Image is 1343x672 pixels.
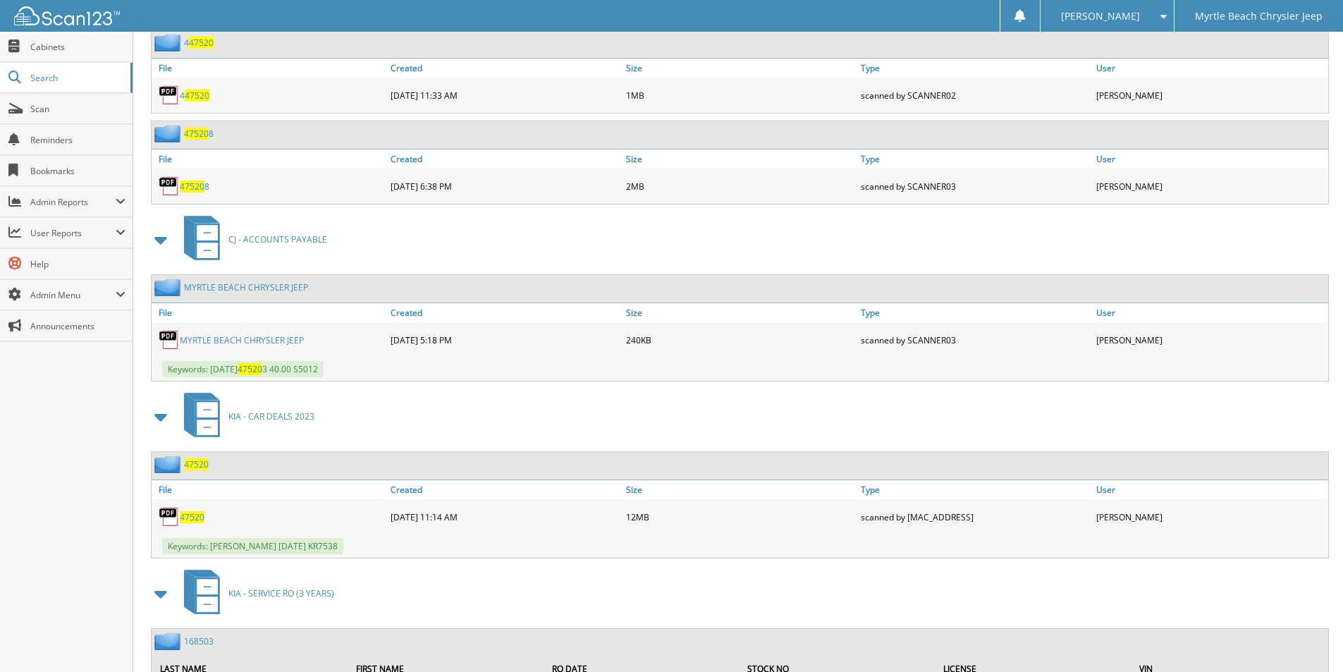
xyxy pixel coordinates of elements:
[184,458,209,470] a: 47520
[857,503,1093,531] div: scanned by [MAC_ADDRESS]
[228,587,334,599] span: KIA - SERVICE RO (3 YEARS)
[30,320,125,332] span: Announcements
[30,41,125,53] span: Cabinets
[228,233,327,245] span: CJ - ACCOUNTS PAYABLE
[1273,604,1343,672] iframe: Chat Widget
[180,90,209,102] a: 447520
[180,334,304,346] a: MYRTLE BEACH CHRYSLER JEEP
[623,480,858,499] a: Size
[623,303,858,322] a: Size
[154,125,184,142] img: folder2.png
[154,279,184,296] img: folder2.png
[184,37,214,49] a: 447520
[1195,12,1323,20] span: Myrtle Beach Chrysler Jeep
[189,37,214,49] span: 47520
[623,172,858,200] div: 2MB
[30,227,116,239] span: User Reports
[857,480,1093,499] a: Type
[154,456,184,473] img: folder2.png
[387,303,623,322] a: Created
[1093,503,1328,531] div: [PERSON_NAME]
[857,59,1093,78] a: Type
[159,176,180,197] img: PDF.png
[184,635,214,647] a: 168503
[1093,59,1328,78] a: User
[1093,303,1328,322] a: User
[623,81,858,109] div: 1MB
[623,503,858,531] div: 12MB
[154,633,184,650] img: folder2.png
[1093,480,1328,499] a: User
[387,172,623,200] div: [DATE] 6:38 PM
[1093,81,1328,109] div: [PERSON_NAME]
[387,81,623,109] div: [DATE] 11:33 AM
[857,172,1093,200] div: scanned by SCANNER03
[152,59,387,78] a: File
[152,149,387,169] a: File
[30,289,116,301] span: Admin Menu
[857,303,1093,322] a: Type
[387,503,623,531] div: [DATE] 11:14 AM
[1093,326,1328,354] div: [PERSON_NAME]
[387,480,623,499] a: Created
[238,363,262,375] span: 47520
[185,90,209,102] span: 47520
[387,149,623,169] a: Created
[1061,12,1140,20] span: [PERSON_NAME]
[623,149,858,169] a: Size
[180,181,209,193] a: 475208
[152,303,387,322] a: File
[152,480,387,499] a: File
[162,361,324,377] span: Keywords: [DATE] 3 40.00 S5012
[14,6,120,25] img: scan123-logo-white.svg
[30,258,125,270] span: Help
[30,72,123,84] span: Search
[857,149,1093,169] a: Type
[30,196,116,208] span: Admin Reports
[180,181,204,193] span: 47520
[387,326,623,354] div: [DATE] 5:18 PM
[387,59,623,78] a: Created
[623,326,858,354] div: 240KB
[159,506,180,527] img: PDF.png
[162,538,343,554] span: Keywords: [PERSON_NAME] [DATE] KR7538
[30,103,125,115] span: Scan
[176,566,334,621] a: KIA - SERVICE RO (3 YEARS)
[623,59,858,78] a: Size
[857,326,1093,354] div: scanned by SCANNER03
[228,410,314,422] span: KIA - CAR DEALS 2023
[30,134,125,146] span: Reminders
[180,511,204,523] a: 47520
[857,81,1093,109] div: scanned by SCANNER02
[184,128,209,140] span: 47520
[30,165,125,177] span: Bookmarks
[184,128,214,140] a: 475208
[154,34,184,51] img: folder2.png
[159,329,180,350] img: PDF.png
[176,212,327,267] a: CJ - ACCOUNTS PAYABLE
[1093,149,1328,169] a: User
[176,389,314,444] a: KIA - CAR DEALS 2023
[159,85,180,106] img: PDF.png
[1093,172,1328,200] div: [PERSON_NAME]
[184,281,308,293] a: MYRTLE BEACH CHRYSLER JEEP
